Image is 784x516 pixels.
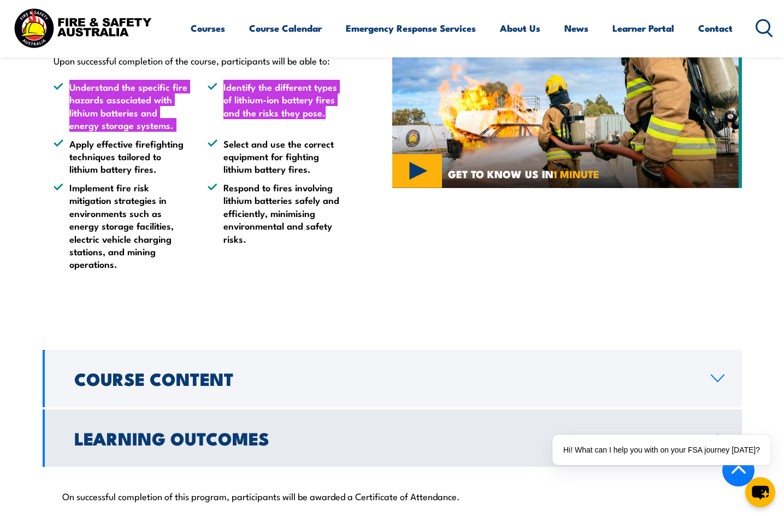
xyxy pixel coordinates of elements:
p: Upon successful completion of the course, participants will be able to: [54,54,342,67]
h2: Learning Outcomes [74,430,693,445]
a: News [564,14,588,43]
h2: Course Content [74,371,693,386]
a: Course Calendar [249,14,322,43]
a: Learning Outcomes [43,409,742,467]
li: Respond to fires involving lithium batteries safely and efficiently, minimising environmental and... [208,181,342,271]
a: Courses [191,14,225,43]
button: chat-button [745,477,775,507]
li: Implement fire risk mitigation strategies in environments such as energy storage facilities, elec... [54,181,188,271]
a: Course Content [43,350,742,407]
span: GET TO KNOW US IN [448,169,599,179]
li: Select and use the correct equipment for fighting lithium battery fires. [208,137,342,175]
li: Identify the different types of lithium-ion battery fires and the risks they pose. [208,80,342,132]
strong: 1 MINUTE [553,166,599,181]
p: On successful completion of this program, participants will be awarded a Certificate of Attendance. [62,490,722,501]
a: Emergency Response Services [346,14,476,43]
a: Contact [698,14,733,43]
a: Learner Portal [612,14,674,43]
div: Hi! What can I help you with on your FSA journey [DATE]? [552,435,771,465]
a: About Us [500,14,540,43]
li: Understand the specific fire hazards associated with lithium batteries and energy storage systems. [54,80,188,132]
li: Apply effective firefighting techniques tailored to lithium battery fires. [54,137,188,175]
